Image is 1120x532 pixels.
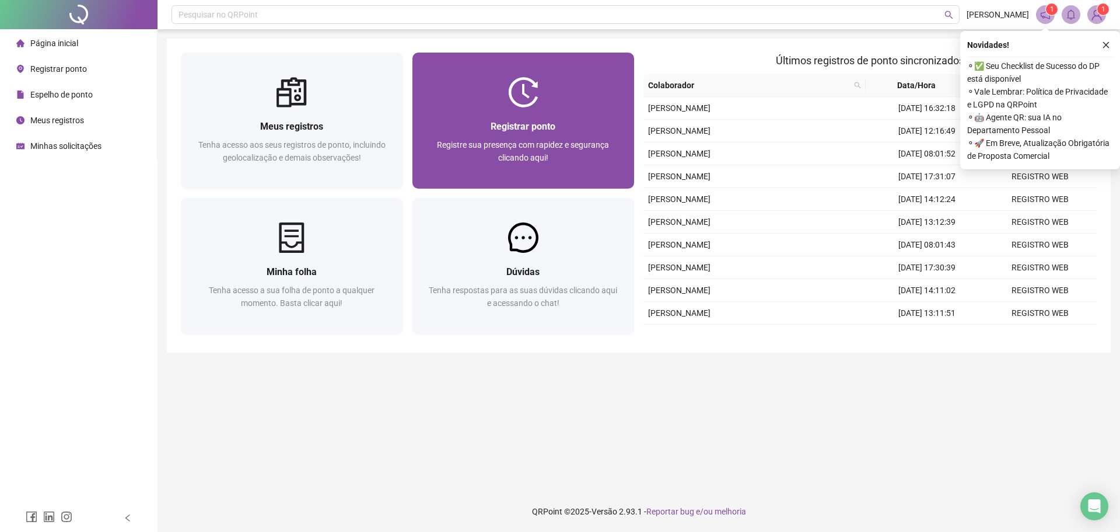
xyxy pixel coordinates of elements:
span: Minhas solicitações [30,141,101,151]
span: [PERSON_NAME] [648,194,710,204]
td: [DATE] 17:30:39 [870,256,984,279]
span: search [852,77,863,94]
td: [DATE] 12:16:49 [870,120,984,142]
footer: QRPoint © 2025 - 2.93.1 - [157,491,1120,532]
span: [PERSON_NAME] [648,172,710,181]
span: Colaborador [648,79,849,92]
span: Registrar ponto [30,64,87,74]
span: ⚬ 🚀 Em Breve, Atualização Obrigatória de Proposta Comercial [967,137,1113,162]
span: left [124,514,132,522]
span: 1 [1101,5,1105,13]
span: Registre sua presença com rapidez e segurança clicando aqui! [437,140,609,162]
span: notification [1040,9,1051,20]
td: REGISTRO WEB [984,256,1097,279]
span: Espelho de ponto [30,90,93,99]
span: clock-circle [16,116,24,124]
td: REGISTRO WEB [984,234,1097,256]
span: Meus registros [30,116,84,125]
span: environment [16,65,24,73]
span: Minha folha [267,266,317,277]
span: [PERSON_NAME] [648,126,710,135]
span: [PERSON_NAME] [648,240,710,249]
td: REGISTRO WEB [984,302,1097,325]
span: search [944,11,953,19]
div: Open Intercom Messenger [1080,492,1108,520]
span: bell [1066,9,1076,20]
span: [PERSON_NAME] [967,8,1029,21]
span: Registrar ponto [491,121,555,132]
span: [PERSON_NAME] [648,149,710,158]
a: Minha folhaTenha acesso a sua folha de ponto a qualquer momento. Basta clicar aqui! [181,198,403,334]
span: Tenha acesso a sua folha de ponto a qualquer momento. Basta clicar aqui! [209,286,374,308]
span: search [854,82,861,89]
span: [PERSON_NAME] [648,263,710,272]
span: facebook [26,511,37,523]
td: [DATE] 08:09:08 [870,325,984,347]
span: home [16,39,24,47]
td: [DATE] 16:32:18 [870,97,984,120]
span: ⚬ Vale Lembrar: Política de Privacidade e LGPD na QRPoint [967,85,1113,111]
span: Data/Hora [870,79,963,92]
span: ⚬ 🤖 Agente QR: sua IA no Departamento Pessoal [967,111,1113,137]
span: close [1102,41,1110,49]
span: Últimos registros de ponto sincronizados [776,54,964,67]
span: [PERSON_NAME] [648,286,710,295]
td: [DATE] 08:01:43 [870,234,984,256]
span: linkedin [43,511,55,523]
th: Data/Hora [866,74,977,97]
span: instagram [61,511,72,523]
sup: 1 [1046,4,1058,15]
span: ⚬ ✅ Seu Checklist de Sucesso do DP está disponível [967,60,1113,85]
a: Registrar pontoRegistre sua presença com rapidez e segurança clicando aqui! [412,53,635,189]
span: Dúvidas [506,266,540,277]
span: Versão [591,507,617,516]
td: REGISTRO WEB [984,211,1097,234]
span: Meus registros [260,121,323,132]
span: [PERSON_NAME] [648,217,710,227]
span: Tenha acesso aos seus registros de ponto, incluindo geolocalização e demais observações! [198,140,386,162]
a: DúvidasTenha respostas para as suas dúvidas clicando aqui e acessando o chat! [412,198,635,334]
td: REGISTRO WEB [984,279,1097,302]
td: [DATE] 14:11:02 [870,279,984,302]
span: file [16,91,24,99]
span: 1 [1050,5,1054,13]
td: [DATE] 08:01:52 [870,142,984,165]
td: REGISTRO WEB [984,325,1097,347]
td: REGISTRO WEB [984,188,1097,211]
span: Novidades ! [967,39,1009,51]
span: Página inicial [30,39,78,48]
td: [DATE] 13:11:51 [870,302,984,325]
sup: Atualize o seu contato no menu Meus Dados [1097,4,1109,15]
a: Meus registrosTenha acesso aos seus registros de ponto, incluindo geolocalização e demais observa... [181,53,403,189]
td: [DATE] 13:12:39 [870,211,984,234]
img: 91832 [1088,6,1105,23]
span: schedule [16,142,24,150]
td: [DATE] 17:31:07 [870,165,984,188]
td: REGISTRO WEB [984,165,1097,188]
td: [DATE] 14:12:24 [870,188,984,211]
span: [PERSON_NAME] [648,308,710,318]
span: Reportar bug e/ou melhoria [646,507,746,516]
span: Tenha respostas para as suas dúvidas clicando aqui e acessando o chat! [429,286,617,308]
span: [PERSON_NAME] [648,103,710,113]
